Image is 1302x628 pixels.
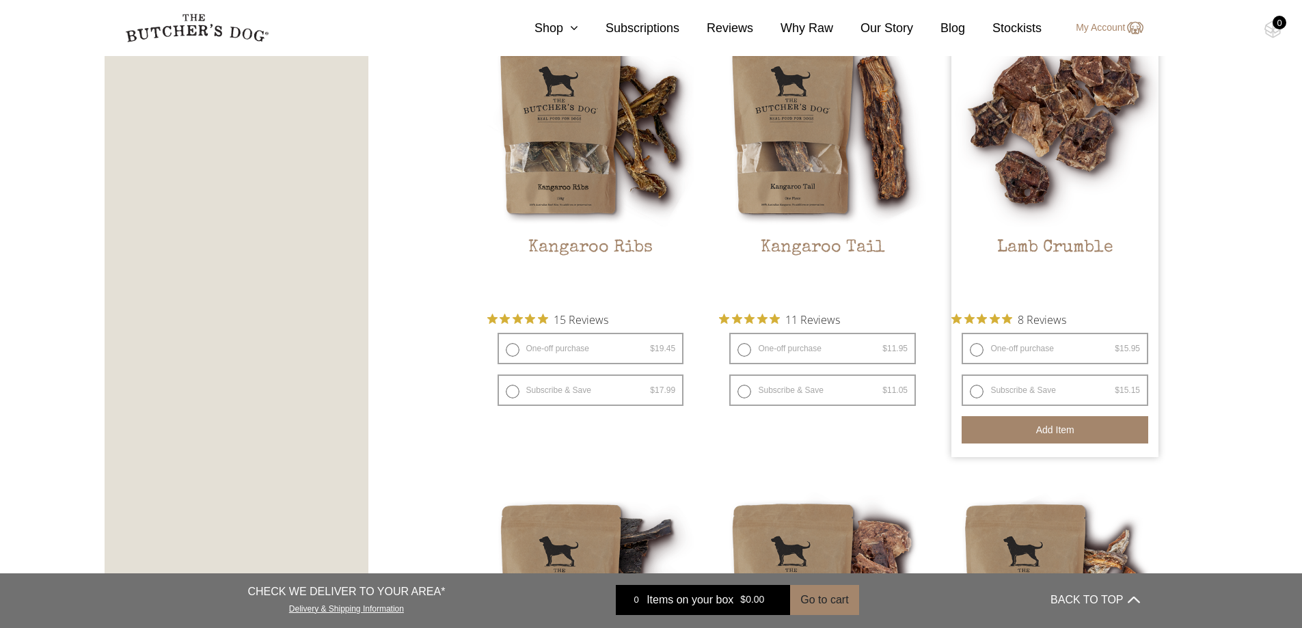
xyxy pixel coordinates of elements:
[1115,385,1120,395] span: $
[498,333,684,364] label: One-off purchase
[1115,385,1140,395] bdi: 15.15
[951,21,1158,303] a: Lamb Crumble
[790,585,858,615] button: Go to cart
[1018,309,1066,329] span: 8 Reviews
[507,19,578,38] a: Shop
[554,309,608,329] span: 15 Reviews
[616,585,790,615] a: 0 Items on your box $0.00
[719,309,840,329] button: Rated 5 out of 5 stars from 11 reviews. Jump to reviews.
[951,238,1158,302] h2: Lamb Crumble
[719,21,926,303] a: Kangaroo TailKangaroo Tail
[882,344,908,353] bdi: 11.95
[487,309,608,329] button: Rated 4.9 out of 5 stars from 15 reviews. Jump to reviews.
[650,344,655,353] span: $
[740,595,764,605] bdi: 0.00
[1115,344,1120,353] span: $
[882,385,908,395] bdi: 11.05
[1264,21,1281,38] img: TBD_Cart-Empty.png
[650,385,655,395] span: $
[1050,584,1139,616] button: BACK TO TOP
[951,309,1066,329] button: Rated 4.9 out of 5 stars from 8 reviews. Jump to reviews.
[626,593,647,607] div: 0
[650,344,675,353] bdi: 19.45
[962,333,1148,364] label: One-off purchase
[289,601,404,614] a: Delivery & Shipping Information
[1115,344,1140,353] bdi: 15.95
[913,19,965,38] a: Blog
[719,21,926,228] img: Kangaroo Tail
[647,592,733,608] span: Items on your box
[753,19,833,38] a: Why Raw
[1062,20,1143,36] a: My Account
[1273,16,1286,29] div: 0
[729,333,916,364] label: One-off purchase
[679,19,753,38] a: Reviews
[962,416,1148,443] button: Add item
[965,19,1042,38] a: Stockists
[247,584,445,600] p: CHECK WE DELIVER TO YOUR AREA*
[833,19,913,38] a: Our Story
[498,374,684,406] label: Subscribe & Save
[487,238,694,302] h2: Kangaroo Ribs
[487,21,694,228] img: Kangaroo Ribs
[729,374,916,406] label: Subscribe & Save
[882,385,887,395] span: $
[740,595,746,605] span: $
[650,385,675,395] bdi: 17.99
[962,374,1148,406] label: Subscribe & Save
[719,238,926,302] h2: Kangaroo Tail
[785,309,840,329] span: 11 Reviews
[578,19,679,38] a: Subscriptions
[487,21,694,303] a: Kangaroo RibsKangaroo Ribs
[882,344,887,353] span: $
